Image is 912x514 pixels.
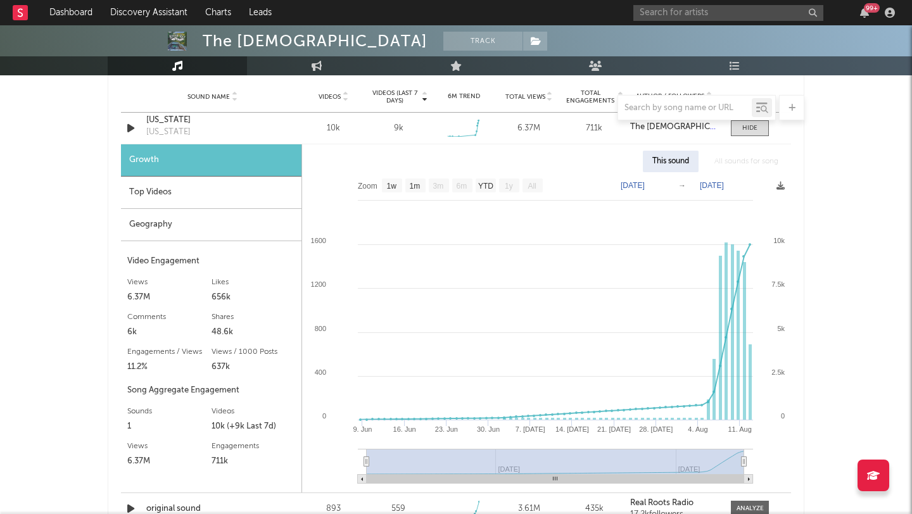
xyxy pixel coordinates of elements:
div: Views [127,275,212,290]
span: Videos (last 7 days) [369,89,421,104]
text: 0 [322,412,326,420]
strong: Real Roots Radio [630,499,693,507]
div: Likes [212,275,296,290]
div: Videos [212,404,296,419]
input: Search by song name or URL [618,103,752,113]
text: [DATE] [621,181,645,190]
div: Comments [127,310,212,325]
text: 6m [457,182,467,191]
text: 2.5k [771,368,785,376]
div: Engagements / Views [127,344,212,360]
text: 23. Jun [435,425,458,433]
text: [DATE] [700,181,724,190]
text: 10k [773,237,785,244]
text: 16. Jun [393,425,416,433]
text: 7. [DATE] [516,425,545,433]
div: 11.2% [127,360,212,375]
div: Geography [121,209,301,241]
text: 1200 [311,280,326,288]
span: Sound Name [187,93,230,101]
div: 6.37M [127,290,212,305]
div: Video Engagement [127,254,295,269]
button: Track [443,32,522,51]
div: [US_STATE] [146,126,191,139]
div: 10k (+9k Last 7d) [212,419,296,434]
div: All sounds for song [705,151,788,172]
text: 1600 [311,237,326,244]
div: Sounds [127,404,212,419]
text: 1y [505,182,513,191]
div: 6k [127,325,212,340]
div: Views / 1000 Posts [212,344,296,360]
div: 99 + [864,3,880,13]
div: 637k [212,360,296,375]
a: Real Roots Radio [630,499,718,508]
text: 0 [781,412,785,420]
text: 800 [315,325,326,332]
text: 5k [777,325,785,332]
span: Author / Followers [636,92,704,101]
div: 6M Trend [434,92,493,101]
text: All [528,182,536,191]
text: 11. Aug [728,425,751,433]
div: 9k [394,122,403,135]
text: YTD [478,182,493,191]
text: 21. [DATE] [597,425,631,433]
div: Growth [121,144,301,177]
div: This sound [643,151,699,172]
text: 7.5k [771,280,785,288]
div: 711k [565,122,624,135]
text: → [678,181,686,190]
span: Videos [319,93,341,101]
div: Top Videos [121,177,301,209]
text: 9. Jun [353,425,372,433]
div: 10k [304,122,363,135]
div: The [DEMOGRAPHIC_DATA] [203,32,427,51]
div: 1 [127,419,212,434]
text: 3m [433,182,444,191]
div: 6.37M [500,122,559,135]
text: 14. [DATE] [555,425,589,433]
div: 6.37M [127,454,212,469]
text: 400 [315,368,326,376]
text: Zoom [358,182,377,191]
input: Search for artists [633,5,823,21]
strong: The [DEMOGRAPHIC_DATA] [630,123,739,131]
div: Engagements [212,439,296,454]
div: 711k [212,454,296,469]
div: 48.6k [212,325,296,340]
span: Total Engagements [565,89,616,104]
div: 656k [212,290,296,305]
span: Total Views [505,93,545,101]
div: Song Aggregate Engagement [127,383,295,398]
text: 30. Jun [477,425,500,433]
text: 28. [DATE] [639,425,673,433]
button: 99+ [860,8,869,18]
text: 1w [387,182,397,191]
text: 4. Aug [688,425,707,433]
a: The [DEMOGRAPHIC_DATA] [630,123,718,132]
div: Views [127,439,212,454]
div: Shares [212,310,296,325]
text: 1m [410,182,421,191]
